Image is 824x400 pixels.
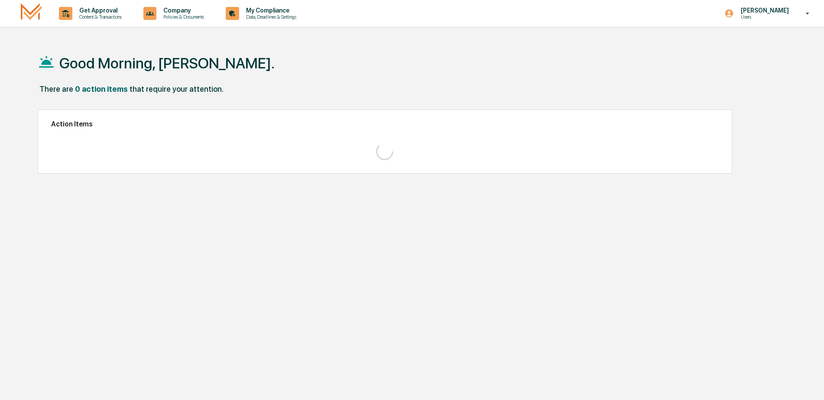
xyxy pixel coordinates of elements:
[239,7,301,14] p: My Compliance
[21,3,42,23] img: logo
[130,84,224,94] div: that require your attention.
[72,14,126,20] p: Content & Transactions
[72,7,126,14] p: Get Approval
[734,7,793,14] p: [PERSON_NAME]
[734,14,793,20] p: Users
[59,55,275,72] h1: Good Morning, [PERSON_NAME].
[239,14,301,20] p: Data, Deadlines & Settings
[156,7,208,14] p: Company
[39,84,73,94] div: There are
[51,120,719,128] h2: Action Items
[156,14,208,20] p: Policies & Documents
[75,84,128,94] div: 0 action items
